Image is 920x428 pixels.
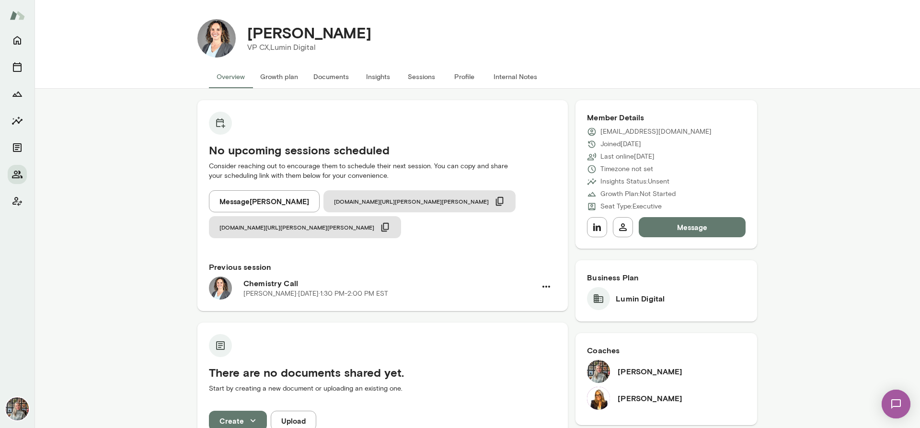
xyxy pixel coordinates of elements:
[600,189,676,199] p: Growth Plan: Not Started
[209,216,401,238] button: [DOMAIN_NAME][URL][PERSON_NAME][PERSON_NAME]
[616,293,665,304] h6: Lumin Digital
[209,261,556,273] h6: Previous session
[209,65,253,88] button: Overview
[247,23,371,42] h4: [PERSON_NAME]
[323,190,516,212] button: [DOMAIN_NAME][URL][PERSON_NAME][PERSON_NAME]
[243,289,388,299] p: [PERSON_NAME] · [DATE] · 1:30 PM-2:00 PM EST
[587,345,746,356] h6: Coaches
[247,42,371,53] p: VP CX, Lumin Digital
[209,190,320,212] button: Message[PERSON_NAME]
[587,272,746,283] h6: Business Plan
[253,65,306,88] button: Growth plan
[306,65,356,88] button: Documents
[197,19,236,58] img: Tracey Gaddes
[600,177,669,186] p: Insights Status: Unsent
[209,365,556,380] h5: There are no documents shared yet.
[8,84,27,104] button: Growth Plan
[8,58,27,77] button: Sessions
[8,192,27,211] button: Client app
[587,112,746,123] h6: Member Details
[6,397,29,420] img: Tricia Maggio
[10,6,25,24] img: Mento
[8,31,27,50] button: Home
[400,65,443,88] button: Sessions
[618,366,682,377] h6: [PERSON_NAME]
[334,197,489,205] span: [DOMAIN_NAME][URL][PERSON_NAME][PERSON_NAME]
[8,165,27,184] button: Members
[600,202,662,211] p: Seat Type: Executive
[243,278,536,289] h6: Chemistry Call
[209,384,556,393] p: Start by creating a new document or uploading an existing one.
[219,223,374,231] span: [DOMAIN_NAME][URL][PERSON_NAME][PERSON_NAME]
[600,152,655,162] p: Last online [DATE]
[209,142,556,158] h5: No upcoming sessions scheduled
[600,127,712,137] p: [EMAIL_ADDRESS][DOMAIN_NAME]
[639,217,746,237] button: Message
[600,139,641,149] p: Joined [DATE]
[8,111,27,130] button: Insights
[600,164,653,174] p: Timezone not set
[587,360,610,383] img: Tricia Maggio
[356,65,400,88] button: Insights
[618,393,682,404] h6: [PERSON_NAME]
[8,138,27,157] button: Documents
[587,387,610,410] img: Melissa Lemberg
[486,65,545,88] button: Internal Notes
[443,65,486,88] button: Profile
[209,162,556,181] p: Consider reaching out to encourage them to schedule their next session. You can copy and share yo...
